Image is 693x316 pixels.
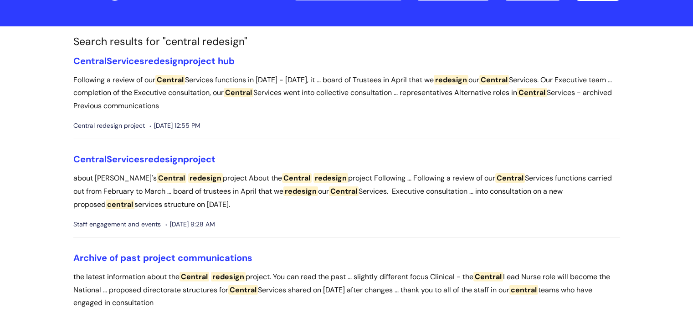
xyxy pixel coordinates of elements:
[149,120,200,131] span: [DATE] 12:55 PM
[73,153,216,165] a: CentralServicesredesignproject
[180,272,209,281] span: Central
[73,252,252,264] a: Archive of past project communications
[228,285,258,295] span: Central
[517,88,547,97] span: Central
[155,75,185,85] span: Central
[479,75,509,85] span: Central
[144,55,183,67] span: redesign
[73,55,235,67] a: CentralServicesredesignproject hub
[73,271,620,310] p: the latest information about the project. You can read the past ... slightly different focus Clin...
[282,173,312,183] span: Central
[211,272,246,281] span: redesign
[157,173,186,183] span: Central
[188,173,223,183] span: redesign
[73,219,161,230] span: Staff engagement and events
[73,120,145,131] span: Central redesign project
[313,173,348,183] span: redesign
[73,172,620,211] p: about [PERSON_NAME]'s project About the project Following ... Following a review of our Services ...
[283,186,318,196] span: redesign
[73,35,620,48] h1: Search results for "central redesign"
[473,272,503,281] span: Central
[73,74,620,113] p: Following a review of our Services functions in [DATE] - [DATE], it ... board of Trustees in Apri...
[144,153,183,165] span: redesign
[509,285,538,295] span: central
[434,75,468,85] span: redesign
[73,55,107,67] span: Central
[73,153,107,165] span: Central
[165,219,215,230] span: [DATE] 9:28 AM
[495,173,525,183] span: Central
[224,88,253,97] span: Central
[106,200,134,209] span: central
[329,186,359,196] span: Central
